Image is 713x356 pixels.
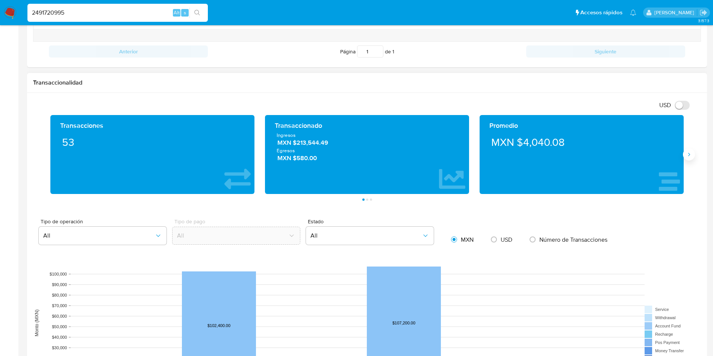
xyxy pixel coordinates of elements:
[698,18,709,24] span: 3.157.3
[580,9,622,17] span: Accesos rápidos
[189,8,205,18] button: search-icon
[174,9,180,16] span: Alt
[699,9,707,17] a: Salir
[630,9,636,16] a: Notificaciones
[340,45,394,58] span: Página de
[33,79,701,86] h1: Transaccionalidad
[27,8,208,18] input: Buscar usuario o caso...
[654,9,697,16] p: ivonne.perezonofre@mercadolibre.com.mx
[526,45,685,58] button: Siguiente
[392,48,394,55] span: 1
[49,45,208,58] button: Anterior
[184,9,186,16] span: s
